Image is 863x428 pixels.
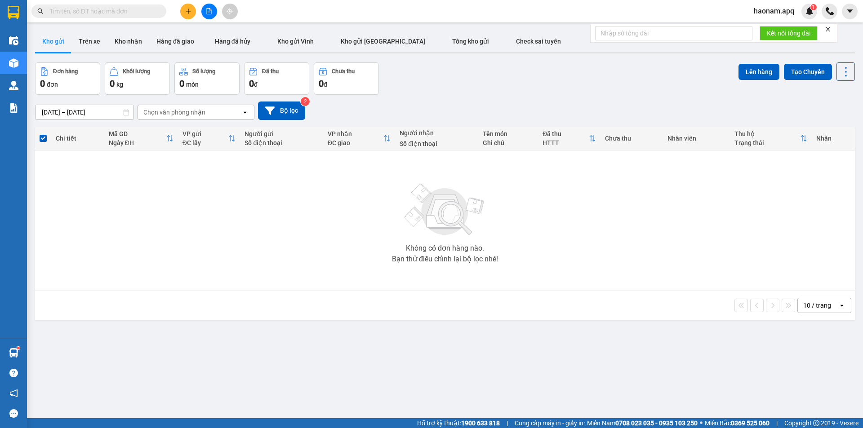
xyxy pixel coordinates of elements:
div: Người gửi [245,130,319,137]
div: Bạn thử điều chỉnh lại bộ lọc nhé! [392,256,498,263]
div: Số điện thoại [400,140,474,147]
div: Nhãn [816,135,850,142]
span: Kho gửi Vinh [277,38,314,45]
span: Kết nối tổng đài [767,28,810,38]
sup: 1 [17,347,20,349]
span: question-circle [9,369,18,377]
strong: 0708 023 035 - 0935 103 250 [615,419,698,427]
div: Nhân viên [667,135,725,142]
img: warehouse-icon [9,58,18,68]
div: Không có đơn hàng nào. [406,245,484,252]
span: | [507,418,508,428]
div: ĐC giao [328,139,383,146]
span: ⚪️ [700,421,703,425]
div: HTTT [543,139,589,146]
div: Trạng thái [734,139,800,146]
span: Check sai tuyến [516,38,561,45]
img: warehouse-icon [9,81,18,90]
th: Toggle SortBy [178,127,240,150]
div: Số điện thoại [245,139,319,146]
button: Lên hàng [738,64,779,80]
button: Bộ lọc [258,101,305,120]
input: Tìm tên, số ĐT hoặc mã đơn [49,6,156,16]
span: Miền Nam [587,418,698,428]
span: Tổng kho gửi [452,38,489,45]
th: Toggle SortBy [104,127,178,150]
img: logo-vxr [8,6,19,19]
span: 0 [40,78,45,89]
span: 1 [812,4,815,10]
span: copyright [813,420,819,426]
div: 10 / trang [803,301,831,310]
sup: 1 [810,4,817,10]
button: plus [180,4,196,19]
span: message [9,409,18,418]
div: Mã GD [109,130,166,137]
button: Trên xe [71,31,107,52]
button: Tạo Chuyến [784,64,832,80]
th: Toggle SortBy [730,127,811,150]
span: đ [254,81,258,88]
span: Hỗ trợ kỹ thuật: [417,418,500,428]
button: Số lượng0món [174,62,240,95]
th: Toggle SortBy [538,127,601,150]
button: aim [222,4,238,19]
span: 0 [179,78,184,89]
sup: 2 [301,97,310,106]
img: warehouse-icon [9,36,18,45]
span: Kho gửi [GEOGRAPHIC_DATA] [341,38,425,45]
span: close [825,26,831,32]
span: caret-down [846,7,854,15]
input: Nhập số tổng đài [595,26,752,40]
button: Đơn hàng0đơn [35,62,100,95]
span: search [37,8,44,14]
button: Kết nối tổng đài [760,26,818,40]
span: file-add [206,8,212,14]
span: 0 [319,78,324,89]
span: Cung cấp máy in - giấy in: [515,418,585,428]
span: đ [324,81,327,88]
button: Kho nhận [107,31,149,52]
div: Chưa thu [332,68,355,75]
span: Hàng đã hủy [215,38,250,45]
strong: 0369 525 060 [731,419,770,427]
div: Ghi chú [483,139,534,146]
span: notification [9,389,18,397]
strong: 1900 633 818 [461,419,500,427]
span: Miền Bắc [705,418,770,428]
div: VP gửi [182,130,229,137]
div: Chưa thu [605,135,658,142]
img: warehouse-icon [9,348,18,357]
button: Hàng đã giao [149,31,201,52]
img: icon-new-feature [805,7,814,15]
div: Đã thu [543,130,589,137]
div: Tên món [483,130,534,137]
div: Thu hộ [734,130,800,137]
div: ĐC lấy [182,139,229,146]
span: | [776,418,778,428]
button: caret-down [842,4,858,19]
th: Toggle SortBy [323,127,395,150]
svg: open [241,109,249,116]
span: aim [227,8,233,14]
div: Đã thu [262,68,279,75]
img: phone-icon [826,7,834,15]
button: Khối lượng0kg [105,62,170,95]
img: solution-icon [9,103,18,113]
div: Người nhận [400,129,474,137]
div: Ngày ĐH [109,139,166,146]
span: 0 [249,78,254,89]
div: Chọn văn phòng nhận [143,108,205,117]
div: Chi tiết [56,135,99,142]
input: Select a date range. [36,105,133,119]
span: plus [185,8,191,14]
button: file-add [201,4,217,19]
div: VP nhận [328,130,383,137]
span: đơn [47,81,58,88]
img: svg+xml;base64,PHN2ZyBjbGFzcz0ibGlzdC1wbHVnX19zdmciIHhtbG5zPSJodHRwOi8vd3d3LnczLm9yZy8yMDAwL3N2Zy... [400,178,490,241]
span: món [186,81,199,88]
span: 0 [110,78,115,89]
button: Đã thu0đ [244,62,309,95]
span: kg [116,81,123,88]
button: Chưa thu0đ [314,62,379,95]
